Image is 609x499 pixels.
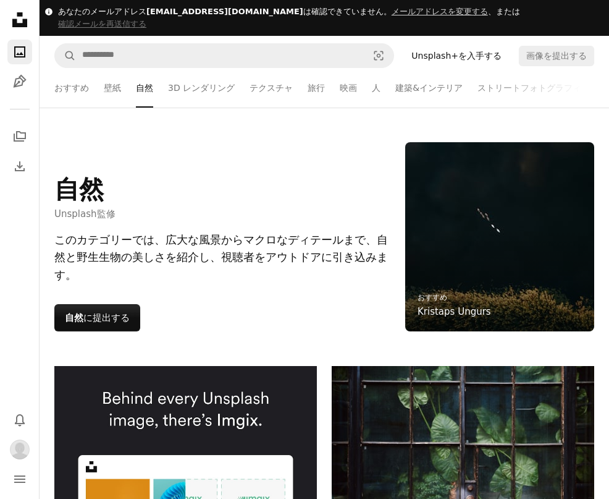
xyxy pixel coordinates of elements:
button: 画像を提出する [519,46,594,66]
button: 確認メールを再送信する [58,18,146,30]
button: Unsplashで検索する [55,44,76,67]
a: ダウンロード履歴 [7,154,32,179]
button: 通知 [7,407,32,432]
div: あなたのメールアドレス は確認できていません。 [58,6,604,30]
a: 人 [372,68,380,108]
a: 映画 [340,68,357,108]
a: Unsplash [54,208,97,220]
button: プロフィール [7,437,32,462]
a: Kristaps Ungurs [418,304,491,319]
div: このカテゴリーでは、広大な風景からマクロなディテールまで、自然と野生生物の美しさを紹介し、視聴者をアウトドアに引き込みます。 [54,231,390,284]
img: ユーザー紺野 蓮奈のアバター [10,440,30,459]
a: 風化したガラスのドアから見える青々とした緑の植物。 [332,459,594,470]
a: 建築&インテリア [395,68,463,108]
span: 監修 [54,207,115,221]
a: おすすめ [54,68,89,108]
span: [EMAIL_ADDRESS][DOMAIN_NAME] [146,7,303,16]
span: 、または [58,7,520,28]
button: 自然に提出する [54,304,140,331]
h1: 自然 [54,174,115,204]
a: テクスチャ [250,68,293,108]
form: サイト内でビジュアルを探す [54,43,394,68]
a: Unsplash+を入手する [404,46,509,66]
a: 旅行 [308,68,325,108]
a: 壁紙 [104,68,121,108]
a: コレクション [7,124,32,149]
a: おすすめ [418,293,447,302]
a: 写真 [7,40,32,64]
a: 3D レンダリング [168,68,235,108]
button: ビジュアル検索 [364,44,393,67]
a: ストリートフォトグラフィー [477,68,590,108]
strong: 自然 [65,312,83,323]
button: メニュー [7,467,32,492]
a: イラスト [7,69,32,94]
a: メールアドレスを変更する [392,7,488,16]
